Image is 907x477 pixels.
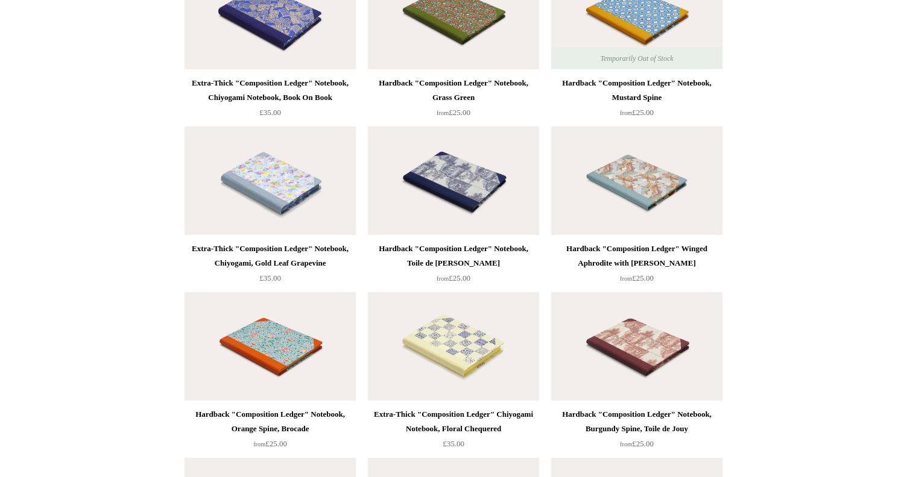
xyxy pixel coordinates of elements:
span: from [253,441,265,447]
span: £35.00 [259,273,281,282]
a: Hardback "Composition Ledger" Winged Aphrodite with [PERSON_NAME] from£25.00 [551,242,722,291]
span: £35.00 [259,108,281,117]
span: from [620,110,632,116]
a: Hardback "Composition Ledger" Notebook, Burgundy Spine, Toile de Jouy Hardback "Composition Ledge... [551,292,722,401]
span: from [437,275,449,282]
a: Extra-Thick "Composition Ledger" Notebook, Chiyogami, Gold Leaf Grapevine Extra-Thick "Compositio... [185,126,356,235]
img: Extra-Thick "Composition Ledger" Notebook, Chiyogami, Gold Leaf Grapevine [185,126,356,235]
div: Hardback "Composition Ledger" Notebook, Grass Green [371,76,536,105]
img: Hardback "Composition Ledger" Notebook, Burgundy Spine, Toile de Jouy [551,292,722,401]
span: £35.00 [443,439,464,448]
a: Hardback "Composition Ledger" Notebook, Orange Spine, Brocade Hardback "Composition Ledger" Noteb... [185,292,356,401]
a: Hardback "Composition Ledger" Notebook, Grass Green from£25.00 [368,76,539,125]
img: Hardback "Composition Ledger" Notebook, Toile de Jouy [368,126,539,235]
a: Hardback "Composition Ledger" Winged Aphrodite with Cherubs Hardback "Composition Ledger" Winged ... [551,126,722,235]
a: Hardback "Composition Ledger" Notebook, Mustard Spine from£25.00 [551,76,722,125]
a: Hardback "Composition Ledger" Notebook, Burgundy Spine, Toile de Jouy from£25.00 [551,407,722,457]
div: Hardback "Composition Ledger" Notebook, Burgundy Spine, Toile de Jouy [554,407,719,436]
a: Extra-Thick "Composition Ledger" Notebook, Chiyogami, Gold Leaf Grapevine £35.00 [185,242,356,291]
img: Extra-Thick "Composition Ledger" Chiyogami Notebook, Floral Chequered [368,292,539,401]
a: Hardback "Composition Ledger" Notebook, Toile de Jouy Hardback "Composition Ledger" Notebook, Toi... [368,126,539,235]
a: Extra-Thick "Composition Ledger" Chiyogami Notebook, Floral Chequered £35.00 [368,407,539,457]
span: Temporarily Out of Stock [588,48,685,69]
a: Hardback "Composition Ledger" Notebook, Toile de [PERSON_NAME] from£25.00 [368,242,539,291]
a: Hardback "Composition Ledger" Notebook, Orange Spine, Brocade from£25.00 [185,407,356,457]
span: £25.00 [620,108,654,117]
span: £25.00 [437,108,470,117]
div: Hardback "Composition Ledger" Winged Aphrodite with [PERSON_NAME] [554,242,719,270]
a: Extra-Thick "Composition Ledger" Chiyogami Notebook, Floral Chequered Extra-Thick "Composition Le... [368,292,539,401]
div: Extra-Thick "Composition Ledger" Notebook, Chiyogami Notebook, Book On Book [188,76,353,105]
span: £25.00 [253,439,287,448]
span: £25.00 [437,273,470,282]
div: Hardback "Composition Ledger" Notebook, Mustard Spine [554,76,719,105]
img: Hardback "Composition Ledger" Notebook, Orange Spine, Brocade [185,292,356,401]
div: Extra-Thick "Composition Ledger" Notebook, Chiyogami, Gold Leaf Grapevine [188,242,353,270]
span: £25.00 [620,439,654,448]
span: from [620,441,632,447]
div: Hardback "Composition Ledger" Notebook, Toile de [PERSON_NAME] [371,242,536,270]
img: Hardback "Composition Ledger" Winged Aphrodite with Cherubs [551,126,722,235]
div: Extra-Thick "Composition Ledger" Chiyogami Notebook, Floral Chequered [371,407,536,436]
span: from [437,110,449,116]
span: from [620,275,632,282]
div: Hardback "Composition Ledger" Notebook, Orange Spine, Brocade [188,407,353,436]
a: Extra-Thick "Composition Ledger" Notebook, Chiyogami Notebook, Book On Book £35.00 [185,76,356,125]
span: £25.00 [620,273,654,282]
